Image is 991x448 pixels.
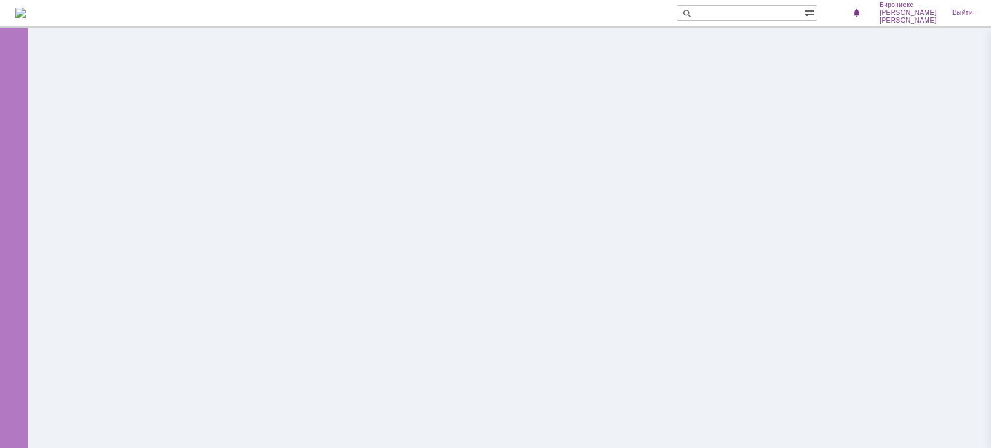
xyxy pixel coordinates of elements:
span: Бирзниекс [879,1,937,9]
span: [PERSON_NAME] [879,17,937,24]
span: [PERSON_NAME] [879,9,937,17]
span: Расширенный поиск [804,6,817,18]
img: logo [15,8,26,18]
a: Перейти на домашнюю страницу [15,8,26,18]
